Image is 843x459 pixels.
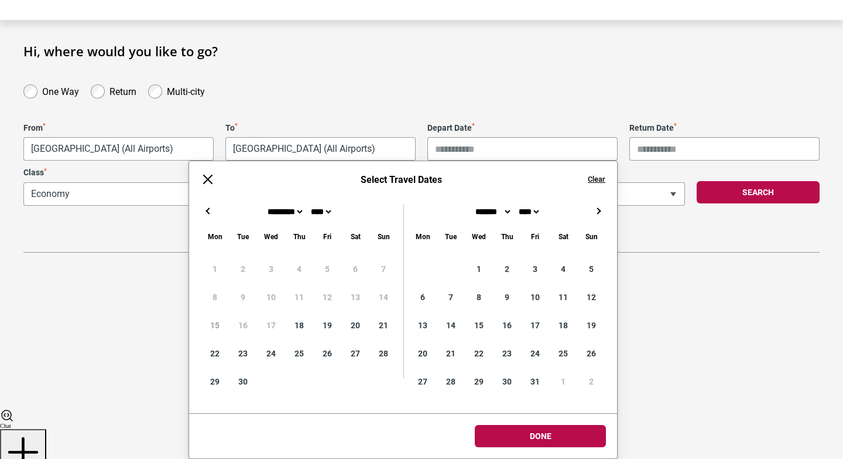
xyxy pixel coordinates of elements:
h1: Hi, where would you like to go? [23,43,820,59]
span: Bangkok, Thailand [226,138,415,160]
div: Saturday [341,230,369,243]
h6: Select Travel Dates [227,174,576,185]
div: Monday [201,230,229,243]
div: 29 [465,368,493,396]
span: Melbourne, Australia [24,138,213,160]
button: → [591,204,605,218]
div: 29 [201,368,229,396]
div: 7 [437,283,465,311]
div: 23 [229,339,257,368]
label: To [225,123,416,133]
div: 27 [409,368,437,396]
div: 22 [201,339,229,368]
div: 18 [285,311,313,339]
div: 26 [313,339,341,368]
label: Return Date [629,123,820,133]
div: 25 [549,339,577,368]
label: Return [109,83,136,97]
button: Clear [588,174,605,185]
div: Friday [313,230,341,243]
div: 26 [577,339,605,368]
div: 15 [465,311,493,339]
div: 8 [465,283,493,311]
div: Tuesday [437,230,465,243]
div: 21 [437,339,465,368]
div: 17 [521,311,549,339]
div: 19 [577,311,605,339]
div: 30 [493,368,521,396]
span: Economy [23,182,348,206]
div: 1 [465,255,493,283]
label: One Way [42,83,79,97]
div: 9 [493,283,521,311]
label: From [23,123,214,133]
button: Done [475,425,606,447]
div: Wednesday [257,230,285,243]
div: Sunday [369,230,397,243]
label: Depart Date [427,123,618,133]
div: Thursday [285,230,313,243]
div: Thursday [493,230,521,243]
div: Friday [521,230,549,243]
div: 22 [465,339,493,368]
span: Bangkok, Thailand [225,137,416,161]
div: 19 [313,311,341,339]
div: Wednesday [465,230,493,243]
div: 25 [285,339,313,368]
label: Multi-city [167,83,205,97]
div: 2 [493,255,521,283]
div: 21 [369,311,397,339]
div: Monday [409,230,437,243]
div: 1 [549,368,577,396]
div: 24 [521,339,549,368]
div: 28 [437,368,465,396]
div: 3 [521,255,549,283]
span: Melbourne, Australia [23,137,214,161]
div: 14 [437,311,465,339]
div: 4 [549,255,577,283]
div: 11 [549,283,577,311]
div: 24 [257,339,285,368]
div: 10 [521,283,549,311]
div: Tuesday [229,230,257,243]
div: 6 [409,283,437,311]
div: 20 [341,311,369,339]
div: 30 [229,368,257,396]
span: Economy [24,183,348,205]
div: 12 [577,283,605,311]
div: 31 [521,368,549,396]
div: 13 [409,311,437,339]
div: Sunday [577,230,605,243]
div: 28 [369,339,397,368]
div: 23 [493,339,521,368]
button: Search [697,181,820,203]
div: 18 [549,311,577,339]
div: 16 [493,311,521,339]
div: 27 [341,339,369,368]
div: 20 [409,339,437,368]
label: Class [23,168,348,178]
div: 5 [577,255,605,283]
div: Saturday [549,230,577,243]
button: ← [201,204,215,218]
div: 2 [577,368,605,396]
